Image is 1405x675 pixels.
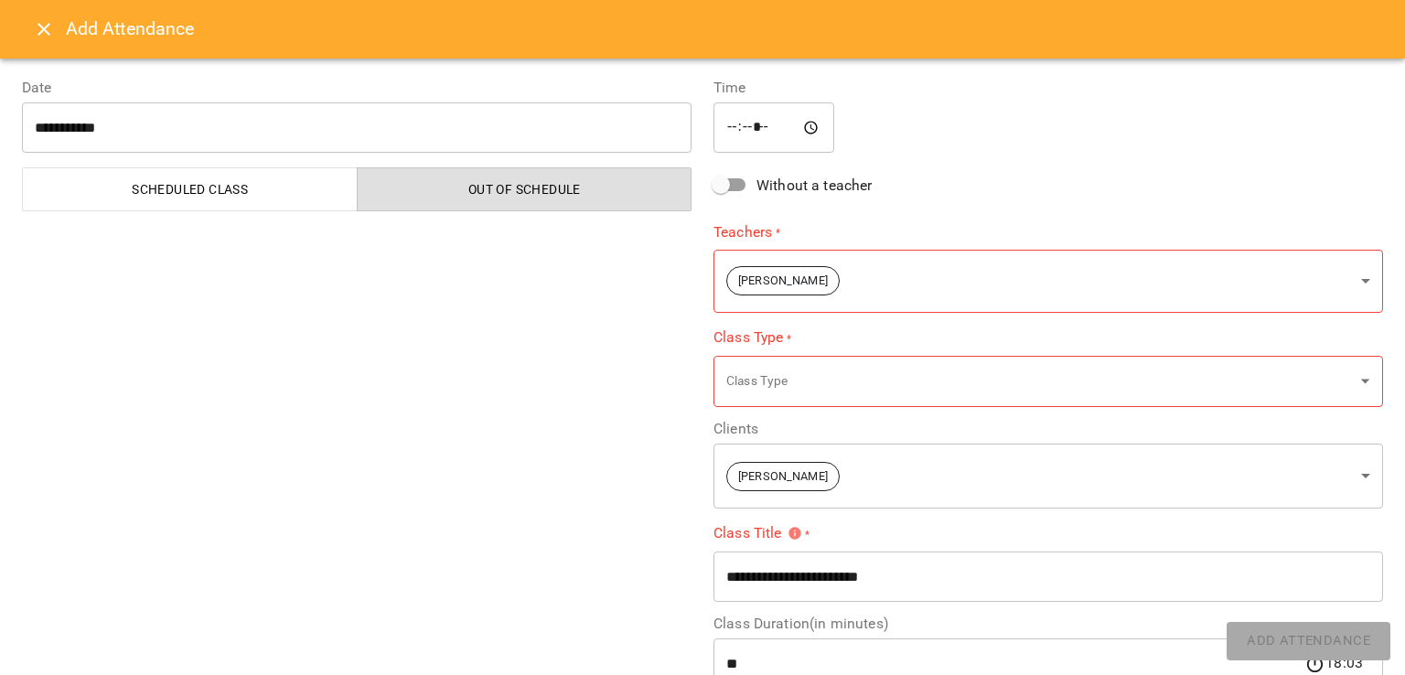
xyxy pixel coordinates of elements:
span: Class Title [713,526,802,541]
label: Class Duration(in minutes) [713,616,1383,631]
label: Time [713,80,1383,95]
label: Date [22,80,692,95]
button: Close [22,7,66,51]
button: Out of Schedule [357,167,692,211]
div: Class Type [713,355,1383,407]
span: Without a teacher [756,175,873,197]
h6: Add Attendance [66,15,195,43]
span: Scheduled class [34,178,347,200]
label: Clients [713,422,1383,436]
label: Class Type [713,327,1383,348]
button: Scheduled class [22,167,358,211]
div: [PERSON_NAME] [713,250,1383,313]
svg: Please specify class title or select clients [788,526,802,541]
span: [PERSON_NAME] [727,468,839,486]
label: Teachers [713,221,1383,242]
div: [PERSON_NAME] [713,444,1383,509]
p: Class Type [726,372,1354,391]
span: Out of Schedule [369,178,681,200]
span: [PERSON_NAME] [727,273,839,290]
